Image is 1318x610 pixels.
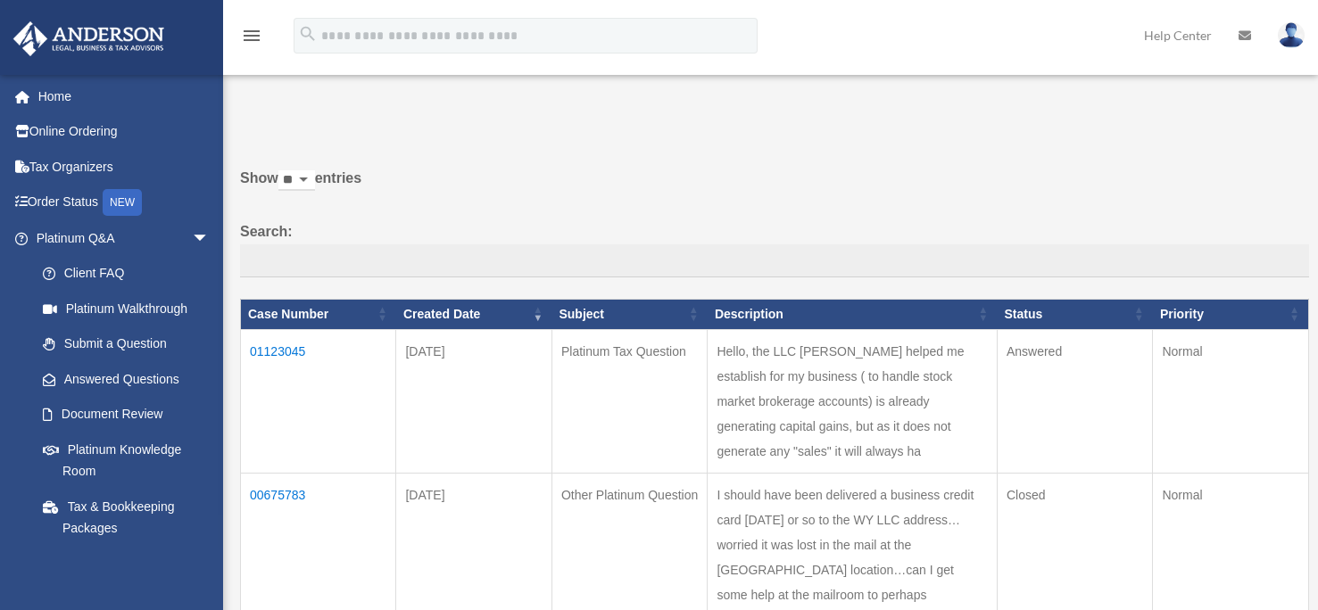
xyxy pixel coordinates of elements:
a: Home [12,78,236,114]
a: Platinum Q&Aarrow_drop_down [12,220,228,256]
a: Client FAQ [25,256,228,292]
i: menu [241,25,262,46]
input: Search: [240,244,1309,278]
a: Tax Organizers [12,149,236,185]
th: Subject: activate to sort column ascending [551,300,707,330]
img: Anderson Advisors Platinum Portal [8,21,170,56]
div: NEW [103,189,142,216]
a: Submit a Question [25,326,228,362]
td: Normal [1153,329,1309,473]
a: Online Ordering [12,114,236,150]
a: Platinum Knowledge Room [25,432,228,489]
th: Priority: activate to sort column ascending [1153,300,1309,330]
th: Status: activate to sort column ascending [997,300,1152,330]
i: search [298,24,318,44]
td: Platinum Tax Question [551,329,707,473]
img: User Pic [1278,22,1305,48]
span: arrow_drop_down [192,220,228,257]
td: 01123045 [241,329,396,473]
a: menu [241,31,262,46]
th: Description: activate to sort column ascending [708,300,998,330]
label: Show entries [240,166,1309,209]
td: Answered [997,329,1152,473]
a: Order StatusNEW [12,185,236,221]
td: [DATE] [396,329,551,473]
th: Created Date: activate to sort column ascending [396,300,551,330]
select: Showentries [278,170,315,191]
a: Land Trust & Deed Forum [25,546,228,581]
th: Case Number: activate to sort column ascending [241,300,396,330]
td: Hello, the LLC [PERSON_NAME] helped me establish for my business ( to handle stock market brokera... [708,329,998,473]
a: Document Review [25,397,228,433]
a: Tax & Bookkeeping Packages [25,489,228,546]
a: Answered Questions [25,361,219,397]
a: Platinum Walkthrough [25,291,228,326]
label: Search: [240,219,1309,278]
